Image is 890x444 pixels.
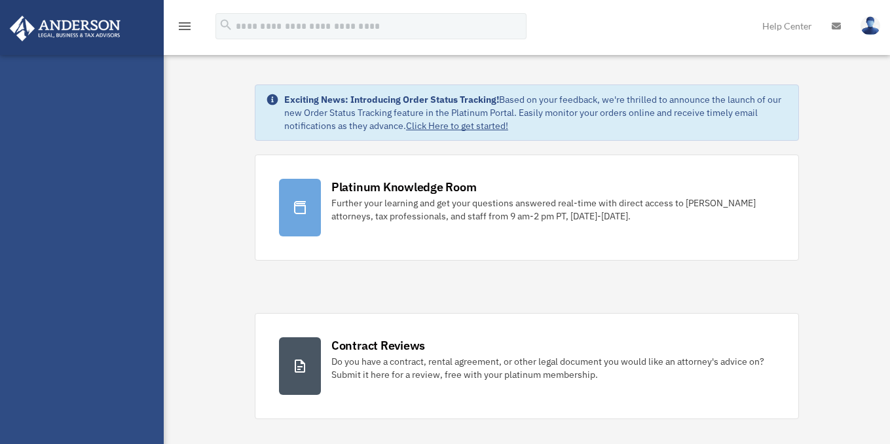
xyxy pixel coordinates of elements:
strong: Exciting News: Introducing Order Status Tracking! [284,94,499,105]
div: Contract Reviews [331,337,425,354]
img: Anderson Advisors Platinum Portal [6,16,124,41]
a: menu [177,23,193,34]
div: Do you have a contract, rental agreement, or other legal document you would like an attorney's ad... [331,355,775,381]
div: Further your learning and get your questions answered real-time with direct access to [PERSON_NAM... [331,196,775,223]
a: Platinum Knowledge Room Further your learning and get your questions answered real-time with dire... [255,155,799,261]
a: Click Here to get started! [406,120,508,132]
img: User Pic [861,16,880,35]
div: Based on your feedback, we're thrilled to announce the launch of our new Order Status Tracking fe... [284,93,788,132]
div: Platinum Knowledge Room [331,179,477,195]
i: menu [177,18,193,34]
a: Contract Reviews Do you have a contract, rental agreement, or other legal document you would like... [255,313,799,419]
i: search [219,18,233,32]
